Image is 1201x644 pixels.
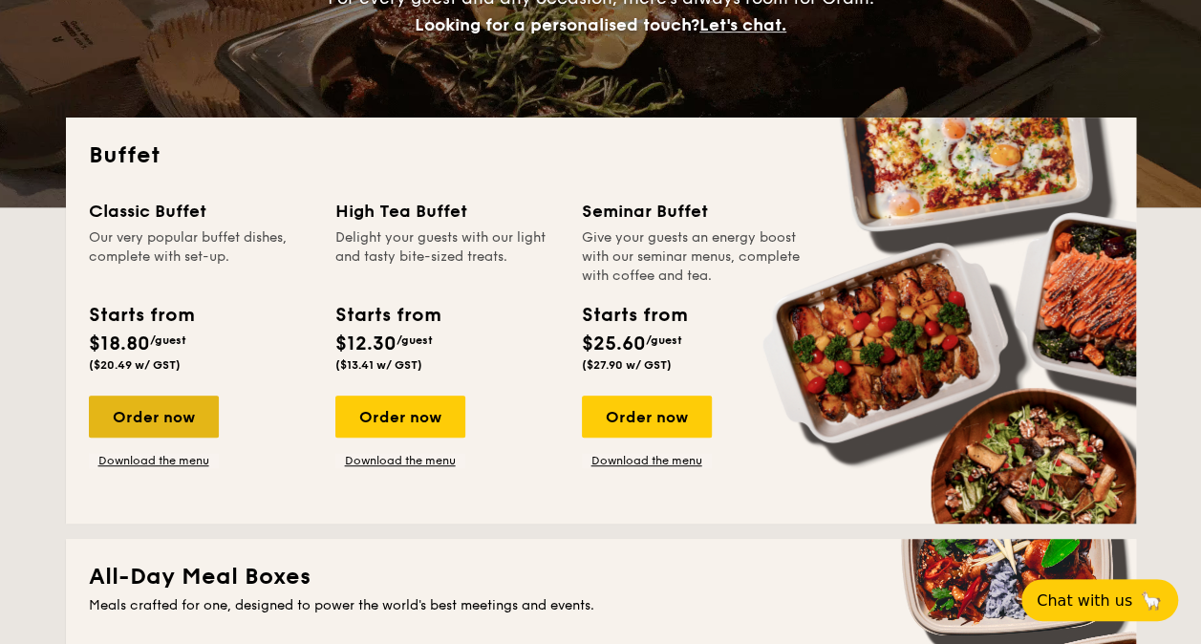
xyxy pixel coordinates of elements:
[1037,591,1132,610] span: Chat with us
[582,228,805,286] div: Give your guests an energy boost with our seminar menus, complete with coffee and tea.
[89,358,181,372] span: ($20.49 w/ GST)
[582,198,805,225] div: Seminar Buffet
[1021,579,1178,621] button: Chat with us🦙
[582,358,672,372] span: ($27.90 w/ GST)
[89,198,312,225] div: Classic Buffet
[89,596,1113,615] div: Meals crafted for one, designed to power the world's best meetings and events.
[89,228,312,286] div: Our very popular buffet dishes, complete with set-up.
[335,228,559,286] div: Delight your guests with our light and tasty bite-sized treats.
[335,358,422,372] span: ($13.41 w/ GST)
[1140,590,1163,612] span: 🦙
[89,333,150,355] span: $18.80
[582,396,712,438] div: Order now
[89,396,219,438] div: Order now
[582,453,712,468] a: Download the menu
[582,333,646,355] span: $25.60
[397,333,433,347] span: /guest
[646,333,682,347] span: /guest
[335,198,559,225] div: High Tea Buffet
[89,301,193,330] div: Starts from
[150,333,186,347] span: /guest
[89,453,219,468] a: Download the menu
[699,14,786,35] span: Let's chat.
[89,140,1113,171] h2: Buffet
[335,301,440,330] div: Starts from
[582,301,686,330] div: Starts from
[335,333,397,355] span: $12.30
[415,14,699,35] span: Looking for a personalised touch?
[335,453,465,468] a: Download the menu
[335,396,465,438] div: Order now
[89,562,1113,592] h2: All-Day Meal Boxes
